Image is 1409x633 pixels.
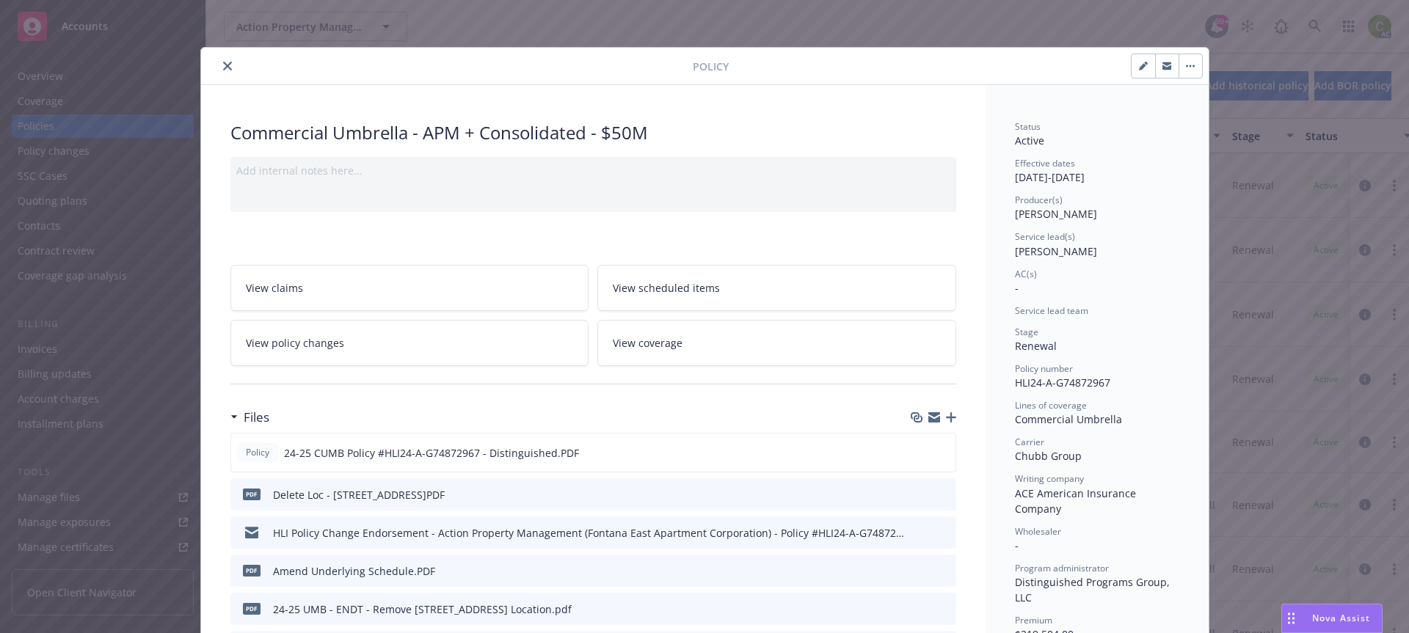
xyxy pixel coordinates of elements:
span: Program administrator [1015,562,1109,574]
span: Distinguished Programs Group, LLC [1015,575,1173,604]
button: preview file [936,445,950,461]
div: HLI Policy Change Endorsement - Action Property Management (Fontana East Apartment Corporation) -... [273,525,908,541]
span: PDF [243,489,261,500]
span: [PERSON_NAME] [1015,244,1097,258]
a: View coverage [597,320,956,366]
span: Producer(s) [1015,194,1063,206]
button: download file [913,445,925,461]
span: PDF [243,565,261,576]
button: preview file [937,487,950,502]
div: Files [230,408,269,427]
span: AC(s) [1015,268,1037,280]
span: Renewal [1015,339,1057,353]
span: Writing company [1015,472,1084,485]
div: Commercial Umbrella - APM + Consolidated - $50M [230,120,956,145]
span: Policy number [1015,362,1073,375]
div: 24-25 UMB - ENDT - Remove [STREET_ADDRESS] Location.pdf [273,601,572,617]
button: download file [914,563,925,579]
button: Nova Assist [1281,604,1383,633]
span: Chubb Group [1015,449,1082,463]
button: preview file [937,563,950,579]
span: Stage [1015,326,1038,338]
span: Status [1015,120,1041,133]
div: Delete Loc - [STREET_ADDRESS]PDF [273,487,445,502]
h3: Files [244,408,269,427]
span: Effective dates [1015,157,1075,169]
span: Carrier [1015,436,1044,448]
button: close [219,57,236,75]
span: HLI24-A-G74872967 [1015,376,1110,389]
span: View policy changes [246,335,344,351]
button: preview file [937,525,950,541]
div: Drag to move [1282,604,1300,632]
button: download file [914,487,925,502]
span: 24-25 CUMB Policy #HLI24-A-G74872967 - Distinguished.PDF [284,445,579,461]
span: Active [1015,133,1044,147]
span: Premium [1015,614,1052,626]
button: download file [914,601,925,617]
a: View policy changes [230,320,589,366]
button: download file [914,525,925,541]
span: View coverage [613,335,682,351]
span: Policy [693,59,729,74]
button: preview file [937,601,950,617]
a: View claims [230,265,589,311]
span: - [1015,281,1019,295]
span: [PERSON_NAME] [1015,207,1097,221]
div: [DATE] - [DATE] [1015,157,1179,185]
span: Lines of coverage [1015,399,1087,411]
span: View scheduled items [613,280,720,296]
span: Commercial Umbrella [1015,412,1122,426]
span: Wholesaler [1015,525,1061,538]
div: Add internal notes here... [236,163,950,178]
span: pdf [243,603,261,614]
span: Nova Assist [1312,612,1370,624]
a: View scheduled items [597,265,956,311]
span: Policy [243,446,272,459]
span: Service lead(s) [1015,230,1075,243]
span: - [1015,538,1019,552]
span: Service lead team [1015,304,1088,317]
span: ACE American Insurance Company [1015,486,1139,516]
span: View claims [246,280,303,296]
div: Amend Underlying Schedule.PDF [273,563,435,579]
